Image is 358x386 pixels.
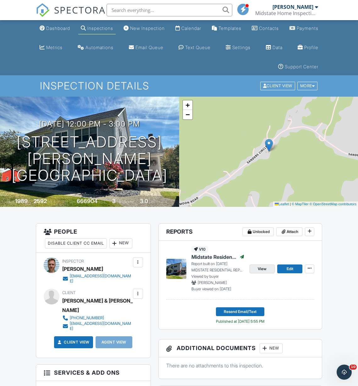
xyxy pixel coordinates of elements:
[40,80,318,91] h1: Inspection Details
[46,26,70,31] div: Dashboard
[45,238,107,248] div: Disable Client CC Email
[48,199,57,204] span: sq. ft.
[176,42,213,54] a: Text Queue
[107,4,232,16] input: Search everything...
[135,45,163,50] div: Email Queue
[62,321,131,331] a: [EMAIL_ADDRESS][DOMAIN_NAME]
[7,199,14,204] span: Built
[109,238,132,248] div: New
[10,134,169,184] h1: [STREET_ADDRESS][PERSON_NAME] [GEOGRAPHIC_DATA]
[310,202,356,206] a: © OpenStreetMap contributors
[181,26,201,31] div: Calendar
[290,202,291,206] span: |
[297,82,318,90] div: More
[36,9,106,22] a: SPECTORA
[173,23,204,34] a: Calendar
[85,45,113,50] div: Automations
[295,42,321,54] a: Company Profile
[265,139,273,152] img: Marker
[209,23,244,34] a: Templates
[75,42,116,54] a: Automations (Basic)
[77,198,97,204] div: 666904
[292,202,309,206] a: © MapTiler
[39,120,140,128] h3: [DATE] 12:00 pm - 3:00 pm
[78,23,116,34] a: Inspections
[87,26,113,31] div: Inspections
[130,26,165,31] div: New Inspection
[117,199,134,204] span: bedrooms
[273,4,313,10] div: [PERSON_NAME]
[34,198,47,204] div: 2592
[121,23,167,34] a: New Inspection
[36,3,50,17] img: The Best Home Inspection Software - Spectora
[337,365,352,380] iframe: Intercom live chat
[350,365,357,370] span: 10
[112,198,116,204] div: 3
[46,45,63,50] div: Metrics
[15,198,28,204] div: 1989
[273,45,283,50] div: Data
[185,111,190,118] span: −
[232,45,251,50] div: Settings
[263,42,285,54] a: Data
[62,296,136,315] div: [PERSON_NAME] & [PERSON_NAME]
[159,339,322,357] h3: Additional Documents
[223,42,253,54] a: Settings
[62,274,131,284] a: [EMAIL_ADDRESS][DOMAIN_NAME]
[183,110,192,119] a: Zoom out
[259,26,279,31] div: Contacts
[218,26,241,31] div: Templates
[140,198,148,204] div: 3.0
[260,83,297,88] a: Client View
[62,315,131,321] a: [PHONE_NUMBER]
[70,321,131,331] div: [EMAIL_ADDRESS][DOMAIN_NAME]
[260,82,295,90] div: Client View
[185,101,190,109] span: +
[304,45,318,50] div: Profile
[183,100,192,110] a: Zoom in
[166,362,315,369] p: There are no attachments to this inspection.
[70,315,104,321] div: [PHONE_NUMBER]
[62,259,84,264] span: Inspector
[54,3,106,16] span: SPECTORA
[63,199,76,204] span: Lot Size
[37,23,73,34] a: Dashboard
[287,23,321,34] a: Payments
[62,290,76,295] span: Client
[185,45,211,50] div: Text Queue
[255,10,318,16] div: Midstate Home Inspections LLC
[126,42,166,54] a: Email Queue
[56,339,90,345] a: Client View
[276,61,321,73] a: Support Center
[62,264,103,274] div: [PERSON_NAME]
[297,26,318,31] div: Payments
[36,224,151,253] h3: People
[37,42,65,54] a: Metrics
[36,365,151,381] h3: Services & Add ons
[70,274,131,284] div: [EMAIL_ADDRESS][DOMAIN_NAME]
[260,343,283,353] div: New
[285,64,318,69] div: Support Center
[275,202,289,206] a: Leaflet
[249,23,281,34] a: Contacts
[149,199,167,204] span: bathrooms
[98,199,106,204] span: sq.ft.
